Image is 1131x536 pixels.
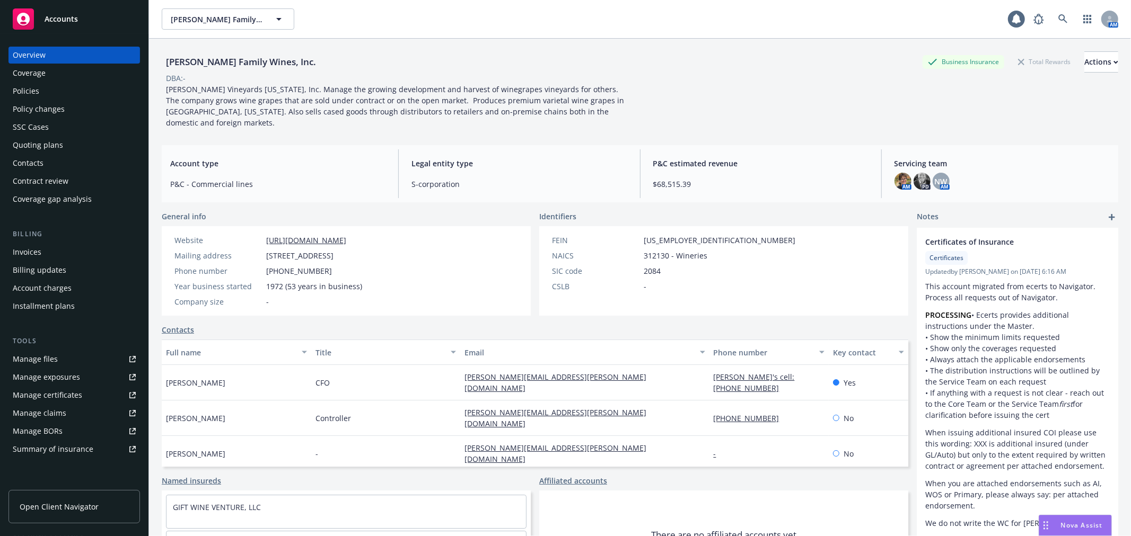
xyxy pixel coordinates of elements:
span: P&C - Commercial lines [170,178,385,190]
span: S-corporation [411,178,627,190]
a: Manage certificates [8,387,140,404]
button: [PERSON_NAME] Family Wines, Inc. [162,8,294,30]
span: [PERSON_NAME] Family Wines, Inc. [171,14,262,25]
span: [PERSON_NAME] [166,377,225,388]
a: Invoices [8,244,140,261]
div: FEIN [552,235,639,246]
div: Mailing address [174,250,262,261]
strong: PROCESSING [925,310,971,320]
a: Manage exposures [8,369,140,386]
div: Key contact [833,347,892,358]
a: Affiliated accounts [539,475,607,486]
button: Title [311,340,461,365]
div: Billing updates [13,262,66,279]
img: photo [895,173,911,190]
div: Manage BORs [13,423,63,440]
span: Identifiers [539,211,576,222]
a: Manage claims [8,405,140,422]
span: - [266,296,269,307]
span: Yes [844,377,856,388]
div: Account charges [13,280,72,297]
div: DBA: - [166,73,186,84]
div: SIC code [552,265,639,276]
a: [PERSON_NAME][EMAIL_ADDRESS][PERSON_NAME][DOMAIN_NAME] [464,372,646,393]
a: Manage BORs [8,423,140,440]
div: Full name [166,347,295,358]
div: Analytics hub [8,479,140,489]
a: GIFT WINE VENTURE, LLC [173,502,261,512]
div: Manage exposures [13,369,80,386]
span: - [315,448,318,459]
img: photo [914,173,931,190]
div: Invoices [13,244,41,261]
a: Billing updates [8,262,140,279]
a: Search [1053,8,1074,30]
div: Business Insurance [923,55,1004,68]
div: Tools [8,336,140,346]
div: Email [464,347,693,358]
p: When you are attached endorsements such as AI, WOS or Primary, please always say: per attached en... [925,478,1110,511]
a: [URL][DOMAIN_NAME] [266,235,346,245]
span: 1972 (53 years in business) [266,281,362,292]
span: Open Client Navigator [20,501,99,512]
button: Key contact [829,340,908,365]
a: [PERSON_NAME][EMAIL_ADDRESS][PERSON_NAME][DOMAIN_NAME] [464,443,646,464]
a: [PERSON_NAME]'s cell: [PHONE_NUMBER] [714,372,795,393]
a: Contract review [8,173,140,190]
div: [PERSON_NAME] Family Wines, Inc. [162,55,320,69]
span: No [844,448,854,459]
a: Policy changes [8,101,140,118]
a: Summary of insurance [8,441,140,458]
span: No [844,413,854,424]
span: General info [162,211,206,222]
p: • Ecerts provides additional instructions under the Master. • Show the minimum limits requested •... [925,309,1110,421]
span: Notes [917,211,939,224]
span: [PERSON_NAME] [166,448,225,459]
a: Manage files [8,351,140,368]
button: Actions [1084,51,1118,73]
a: Named insureds [162,475,221,486]
div: Policy changes [13,101,65,118]
span: $68,515.39 [653,178,869,190]
span: Certificates of Insurance [925,236,1082,247]
span: Certificates [930,253,963,263]
div: Policies [13,83,39,100]
div: CSLB [552,281,639,292]
span: P&C estimated revenue [653,158,869,169]
div: Installment plans [13,298,75,315]
div: Contacts [13,155,43,172]
div: SSC Cases [13,119,49,136]
div: Coverage [13,65,46,82]
span: Nova Assist [1061,521,1103,530]
a: [PHONE_NUMBER] [714,413,788,423]
div: Total Rewards [1013,55,1076,68]
span: [STREET_ADDRESS] [266,250,334,261]
a: - [714,449,725,459]
span: [PERSON_NAME] Vineyards [US_STATE], Inc. Manage the growing development and harvest of winegrapes... [166,84,626,128]
div: Contract review [13,173,68,190]
a: add [1106,211,1118,224]
div: NAICS [552,250,639,261]
a: Contacts [8,155,140,172]
a: Installment plans [8,298,140,315]
span: Accounts [45,15,78,23]
span: [US_EMPLOYER_IDENTIFICATION_NUMBER] [644,235,795,246]
a: SSC Cases [8,119,140,136]
div: Quoting plans [13,137,63,154]
span: CFO [315,377,330,388]
div: Year business started [174,281,262,292]
div: Manage certificates [13,387,82,404]
span: Updated by [PERSON_NAME] on [DATE] 6:16 AM [925,267,1110,276]
span: Servicing team [895,158,1110,169]
div: Drag to move [1039,515,1053,535]
p: We do not write the WC for [PERSON_NAME] [925,517,1110,529]
div: Title [315,347,445,358]
p: When issuing additional insured COI please use this wording: XXX is additional insured (under GL/... [925,427,1110,471]
a: Switch app [1077,8,1098,30]
span: Legal entity type [411,158,627,169]
a: Contacts [162,324,194,335]
a: Policies [8,83,140,100]
a: Quoting plans [8,137,140,154]
span: Account type [170,158,385,169]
